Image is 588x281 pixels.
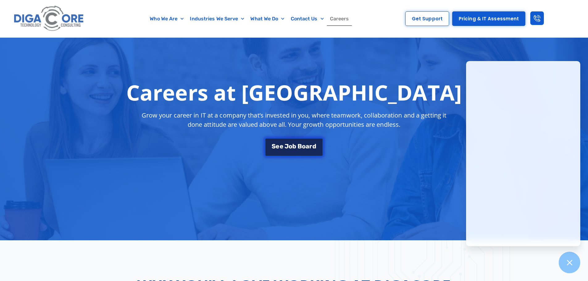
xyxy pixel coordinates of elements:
span: o [302,143,306,149]
a: See Job Board [265,137,323,156]
iframe: Chatgenie Messenger [466,61,580,246]
a: Who We Are [147,12,187,26]
span: b [292,143,296,149]
a: Get Support [405,11,449,26]
span: Pricing & IT Assessment [459,16,519,21]
span: e [276,143,279,149]
span: d [312,143,316,149]
img: Digacore logo 1 [12,3,86,34]
a: Industries We Serve [187,12,247,26]
p: Grow your career in IT at a company that’s invested in you, where teamwork, collaboration and a g... [136,111,452,129]
a: Careers [327,12,352,26]
span: a [306,143,309,149]
span: J [285,143,289,149]
span: S [272,143,276,149]
h1: Careers at [GEOGRAPHIC_DATA] [126,80,462,105]
span: e [280,143,283,149]
span: r [309,143,312,149]
span: o [289,143,292,149]
span: Get Support [412,16,443,21]
nav: Menu [116,12,383,26]
a: Pricing & IT Assessment [452,11,525,26]
a: Contact Us [288,12,327,26]
span: B [298,143,302,149]
a: What We Do [247,12,287,26]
